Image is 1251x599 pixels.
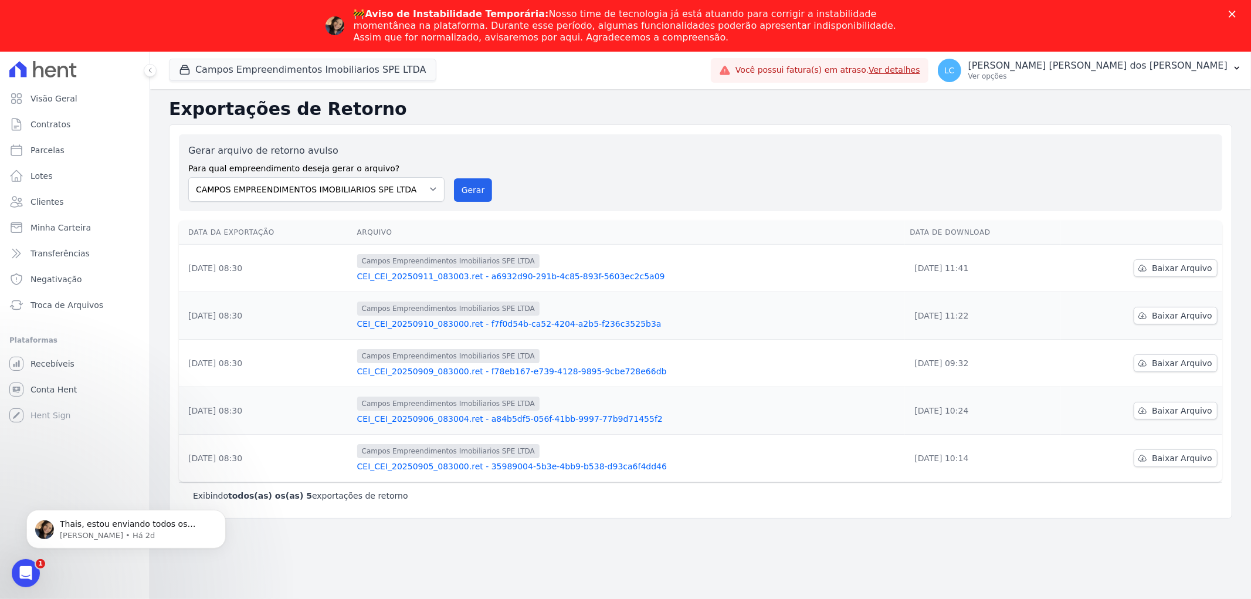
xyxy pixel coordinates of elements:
span: Baixar Arquivo [1152,262,1212,274]
td: [DATE] 08:30 [179,292,352,339]
td: [DATE] 10:14 [905,434,1061,482]
span: Baixar Arquivo [1152,405,1212,417]
iframe: Intercom notifications mensagem [9,485,243,567]
p: Exibindo exportações de retorno [193,490,408,502]
a: Troca de Arquivos [5,293,145,317]
div: 🚧 Nosso time de tecnologia já está atuando para corrigir a instabilidade momentânea na plataforma... [354,8,907,43]
span: Clientes [30,196,63,208]
a: Baixar Arquivo [1134,402,1218,419]
a: Negativação [5,268,145,291]
a: Transferências [5,242,145,265]
a: Baixar Arquivo [1134,307,1218,324]
img: Profile image for Adriane [326,16,344,35]
a: CEI_CEI_20250909_083000.ret - f78eb167-e739-4128-9895-9cbe728e66db [357,366,901,377]
a: Baixar Arquivo [1134,449,1218,467]
b: Aviso de Instabilidade Temporária: [365,8,549,19]
span: Visão Geral [30,93,77,104]
span: Baixar Arquivo [1152,452,1212,464]
iframe: Intercom live chat [12,559,40,587]
td: [DATE] 11:41 [905,244,1061,292]
a: CEI_CEI_20250910_083000.ret - f7f0d54b-ca52-4204-a2b5-f236c3525b3a [357,318,901,330]
div: Fechar [1229,11,1240,18]
button: Gerar [454,178,493,202]
div: Plataformas [9,333,140,347]
a: Minha Carteira [5,216,145,239]
span: Negativação [30,273,82,285]
a: CEI_CEI_20250905_083000.ret - 35989004-5b3e-4bb9-b538-d93ca6f4dd46 [357,461,901,472]
span: Campos Empreendimentos Imobiliarios SPE LTDA [357,349,540,363]
td: [DATE] 09:32 [905,339,1061,387]
span: Recebíveis [30,358,74,370]
span: Minha Carteira [30,222,91,233]
p: [PERSON_NAME] [PERSON_NAME] dos [PERSON_NAME] [968,60,1228,72]
a: Recebíveis [5,352,145,375]
h2: Exportações de Retorno [169,99,1232,120]
a: CEI_CEI_20250906_083004.ret - a84b5df5-056f-41bb-9997-77b9d71455f2 [357,413,901,425]
a: Parcelas [5,138,145,162]
th: Data de Download [905,221,1061,245]
p: Ver opções [968,72,1228,81]
a: Lotes [5,164,145,188]
a: Baixar Arquivo [1134,259,1218,277]
span: 1 [36,559,45,568]
a: Baixar Arquivo [1134,354,1218,372]
label: Gerar arquivo de retorno avulso [188,144,445,158]
span: Campos Empreendimentos Imobiliarios SPE LTDA [357,254,540,268]
span: Campos Empreendimentos Imobiliarios SPE LTDA [357,302,540,316]
span: Baixar Arquivo [1152,357,1212,369]
td: [DATE] 08:30 [179,434,352,482]
a: CEI_CEI_20250911_083003.ret - a6932d90-291b-4c85-893f-5603ec2c5a09 [357,270,901,282]
a: Ver detalhes [869,65,920,75]
span: Você possui fatura(s) em atraso. [735,64,920,76]
td: [DATE] 08:30 [179,339,352,387]
label: Para qual empreendimento deseja gerar o arquivo? [188,158,445,175]
td: [DATE] 10:24 [905,387,1061,434]
button: LC [PERSON_NAME] [PERSON_NAME] dos [PERSON_NAME] Ver opções [928,54,1251,87]
a: Contratos [5,113,145,136]
span: Parcelas [30,144,65,156]
b: todos(as) os(as) 5 [228,491,312,500]
td: [DATE] 08:30 [179,387,352,434]
a: Conta Hent [5,378,145,401]
td: [DATE] 11:22 [905,292,1061,339]
span: Campos Empreendimentos Imobiliarios SPE LTDA [357,444,540,458]
span: Conta Hent [30,384,77,395]
a: Visão Geral [5,87,145,110]
th: Arquivo [352,221,906,245]
span: Campos Empreendimentos Imobiliarios SPE LTDA [357,397,540,411]
td: [DATE] 08:30 [179,244,352,292]
span: Baixar Arquivo [1152,310,1212,322]
span: Transferências [30,248,90,259]
a: Clientes [5,190,145,214]
span: Troca de Arquivos [30,299,103,311]
th: Data da Exportação [179,221,352,245]
button: Campos Empreendimentos Imobiliarios SPE LTDA [169,59,436,81]
span: Lotes [30,170,53,182]
span: Contratos [30,119,70,130]
span: LC [944,66,955,75]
